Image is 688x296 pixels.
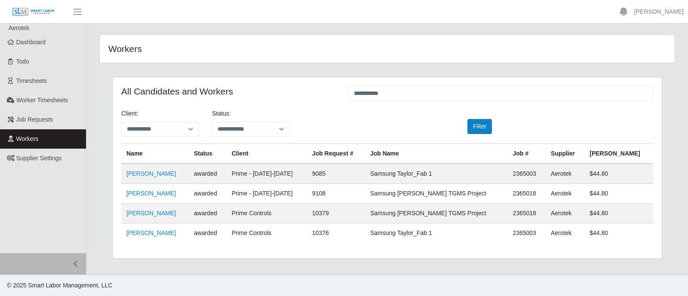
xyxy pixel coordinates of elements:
a: [PERSON_NAME] [126,229,176,236]
td: awarded [189,184,227,204]
span: Workers [16,135,39,142]
td: 2365003 [507,164,546,184]
th: Job Request # [307,144,365,164]
h4: All Candidates and Workers [121,86,335,97]
th: [PERSON_NAME] [584,144,653,164]
label: Client: [121,109,138,118]
th: Status [189,144,227,164]
th: Client [227,144,307,164]
td: 2365018 [507,204,546,223]
a: [PERSON_NAME] [126,210,176,217]
a: [PERSON_NAME] [126,170,176,177]
img: SLM Logo [12,7,55,17]
span: Todo [16,58,29,65]
td: 2365018 [507,184,546,204]
td: Samsung [PERSON_NAME] TGMS Project [365,204,507,223]
span: Aerotek [9,24,29,31]
a: [PERSON_NAME] [126,190,176,197]
td: $44.80 [584,164,653,184]
td: Aerotek [546,223,584,243]
td: $44.80 [584,204,653,223]
a: [PERSON_NAME] [634,7,684,16]
td: awarded [189,164,227,184]
th: Job Name [365,144,507,164]
h4: Workers [108,43,333,54]
td: Aerotek [546,184,584,204]
td: Samsung Taylor_Fab 1 [365,223,507,243]
td: $44.80 [584,184,653,204]
span: Job Requests [16,116,53,123]
label: Status: [212,109,231,118]
span: Worker Timesheets [16,97,68,104]
td: Prime Controls [227,223,307,243]
th: Supplier [546,144,584,164]
td: Prime - [DATE]-[DATE] [227,164,307,184]
td: 10376 [307,223,365,243]
td: awarded [189,223,227,243]
th: Job # [507,144,546,164]
td: Aerotek [546,204,584,223]
span: Timesheets [16,77,47,84]
td: $44.80 [584,223,653,243]
td: 10379 [307,204,365,223]
td: Prime Controls [227,204,307,223]
td: Samsung Taylor_Fab 1 [365,164,507,184]
td: awarded [189,204,227,223]
td: Samsung [PERSON_NAME] TGMS Project [365,184,507,204]
th: Name [121,144,189,164]
span: © 2025 Smart Labor Management, LLC [7,282,112,289]
span: Supplier Settings [16,155,62,162]
td: 2365003 [507,223,546,243]
td: Prime - [DATE]-[DATE] [227,184,307,204]
button: Filter [467,119,492,134]
td: 9085 [307,164,365,184]
td: Aerotek [546,164,584,184]
span: Dashboard [16,39,46,46]
td: 9108 [307,184,365,204]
